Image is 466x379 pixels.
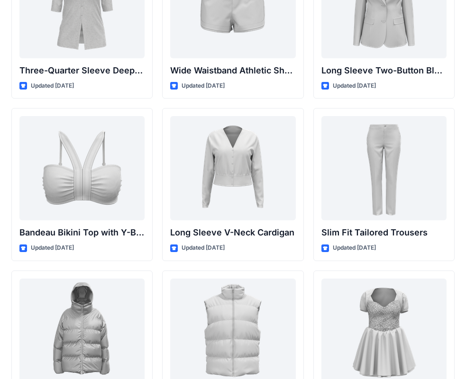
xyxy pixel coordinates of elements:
[170,226,295,239] p: Long Sleeve V-Neck Cardigan
[182,81,225,91] p: Updated [DATE]
[170,116,295,220] a: Long Sleeve V-Neck Cardigan
[321,116,447,220] a: Slim Fit Tailored Trousers
[170,64,295,77] p: Wide Waistband Athletic Shorts
[321,226,447,239] p: Slim Fit Tailored Trousers
[321,64,447,77] p: Long Sleeve Two-Button Blazer with Flap Pockets
[31,81,74,91] p: Updated [DATE]
[31,243,74,253] p: Updated [DATE]
[19,64,145,77] p: Three-Quarter Sleeve Deep V-Neck Button-Down Top
[182,243,225,253] p: Updated [DATE]
[19,226,145,239] p: Bandeau Bikini Top with Y-Back Straps and Stitch Detail
[333,81,376,91] p: Updated [DATE]
[333,243,376,253] p: Updated [DATE]
[19,116,145,220] a: Bandeau Bikini Top with Y-Back Straps and Stitch Detail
